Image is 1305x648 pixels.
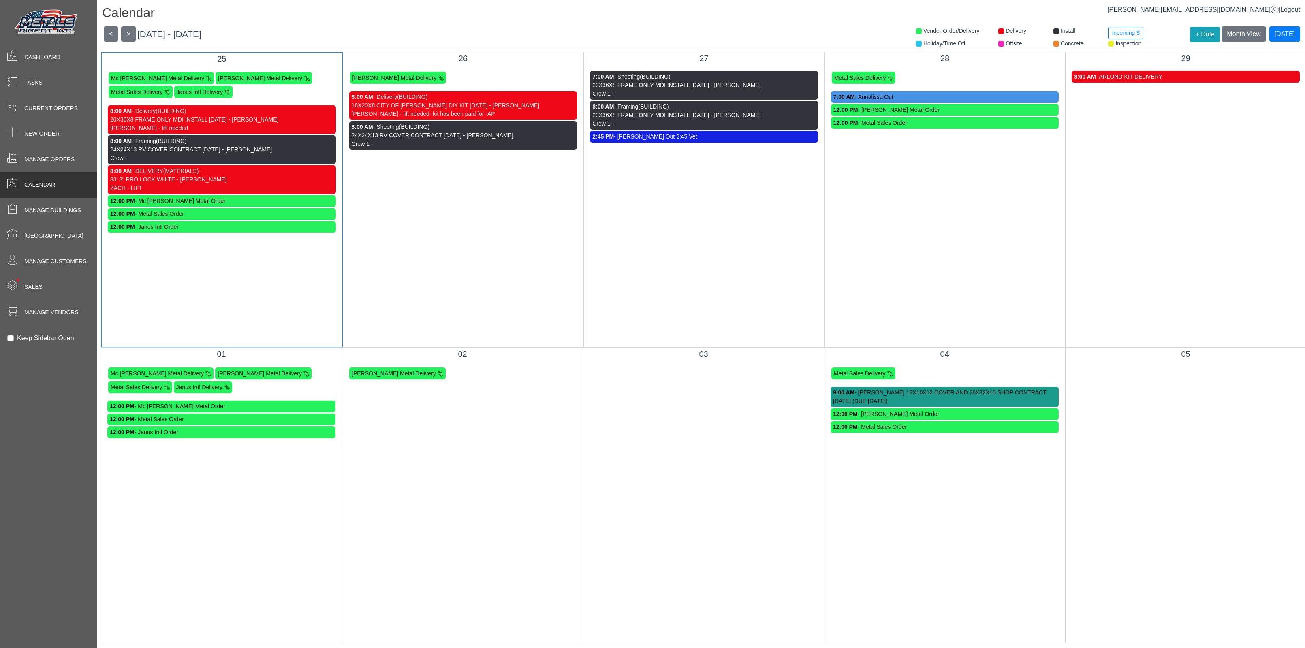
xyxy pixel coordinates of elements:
span: Vendor Order/Delivery [923,28,980,34]
span: Calendar [24,181,55,189]
div: - [PERSON_NAME] Metal Order [833,410,1056,418]
span: [DATE] - [DATE] [137,29,201,39]
span: [GEOGRAPHIC_DATA] [24,232,83,240]
span: Holiday/Time Off [923,40,965,47]
strong: 12:00 PM [833,119,858,126]
span: [PERSON_NAME] Metal Delivery [352,75,437,81]
span: Manage Vendors [24,308,79,317]
strong: 8:00 AM [110,168,132,174]
div: Crew - [110,154,333,162]
span: Delivery [1006,28,1026,34]
div: - Sheeting [352,123,575,131]
div: 27 [590,52,818,64]
span: (MATERIALS) [163,168,199,174]
strong: 8:00 AM [110,138,132,144]
div: | [1107,5,1300,15]
strong: 7:00 AM [833,94,855,100]
strong: 12:00 PM [110,403,135,409]
span: Tasks [24,79,43,87]
span: Install [1061,28,1076,34]
span: Inspection [1115,40,1141,47]
div: - DELIVERY [110,167,333,175]
div: - ARLOND KIT DELIVERY [1074,72,1297,81]
div: - [PERSON_NAME] Metal Order [833,106,1057,114]
span: Month View [1227,30,1260,37]
span: Metal Sales Delivery [111,384,162,390]
span: Manage Orders [24,155,75,164]
span: Sales [24,283,43,291]
div: 24X24X13 RV COVER CONTRACT [DATE] - [PERSON_NAME] [352,131,575,140]
strong: 7:00 AM [592,73,614,80]
div: 20X36X8 FRAME ONLY MDI INSTALL [DATE] - [PERSON_NAME] [592,81,816,90]
div: - Metal Sales Order [110,415,333,424]
span: Mc [PERSON_NAME] Metal Delivery [111,370,204,377]
span: New Order [24,130,60,138]
a: [PERSON_NAME][EMAIL_ADDRESS][DOMAIN_NAME] [1107,6,1279,13]
div: 20X36X8 FRAME ONLY MDI INSTALL [DATE] - [PERSON_NAME] [110,115,333,124]
span: Mc [PERSON_NAME] Metal Delivery [111,75,204,81]
strong: 8:00 AM [352,94,373,100]
div: 03 [589,348,818,360]
span: Current Orders [24,104,78,113]
strong: 12:00 PM [110,211,135,217]
strong: 8:00 AM [1074,73,1096,80]
div: 05 [1072,348,1300,360]
span: Offsite [1006,40,1022,47]
div: - Sheeting [592,72,816,81]
div: Crew 1 - [592,90,816,98]
strong: 12:00 PM [833,107,858,113]
span: Dashboard [24,53,60,62]
span: Manage Customers [24,257,87,266]
div: - Janus Intl Order [110,428,333,437]
span: Manage Buildings [24,206,81,215]
strong: 8:00 AM [352,124,373,130]
strong: 8:00 AM [110,108,132,114]
span: Metal Sales Delivery [111,89,163,95]
span: Metal Sales Delivery [834,370,886,377]
button: < [104,26,118,42]
strong: 12:00 PM [833,411,858,417]
div: Crew 1 - [352,140,575,148]
div: 28 [831,52,1059,64]
div: Crew 1 - [592,119,816,128]
strong: 12:00 PM [110,416,135,422]
span: [PERSON_NAME] Metal Delivery [218,75,302,81]
span: Janus Intl Delivery [176,384,222,390]
button: Month View [1222,26,1266,42]
div: - Delivery [110,107,333,115]
div: [PERSON_NAME] - lift needed [110,124,333,132]
span: (BUILDING) [156,108,186,114]
img: Metals Direct Inc Logo [12,7,81,37]
button: + Date [1190,27,1220,42]
h1: Calendar [102,5,1305,23]
div: 25 [108,53,336,65]
div: 20X36X8 FRAME ONLY MDI INSTALL [DATE] - [PERSON_NAME] [592,111,816,119]
div: 18X20X8 CITY OF [PERSON_NAME] DIY KIT [DATE] - [PERSON_NAME] [352,101,575,110]
div: 24X24X13 RV COVER CONTRACT [DATE] - [PERSON_NAME] [110,145,333,154]
strong: 12:00 PM [110,198,135,204]
button: > [121,26,135,42]
strong: 12:00 PM [110,429,135,435]
span: (BUILDING) [399,124,429,130]
div: - Metal Sales Order [110,210,333,218]
div: 02 [348,348,577,360]
span: (BUILDING) [640,73,670,80]
button: Incoming $ [1108,27,1143,39]
label: Keep Sidebar Open [17,333,74,343]
div: ZACH - LIFT [110,184,333,192]
div: - Framing [110,137,333,145]
span: Concrete [1061,40,1084,47]
span: Janus Intl Delivery [177,89,223,95]
strong: 2:45 PM [592,133,614,140]
div: 01 [107,348,335,360]
div: [PERSON_NAME] - lift needed- kit has been paid for -AP [352,110,575,118]
div: - Delivery [352,93,575,101]
div: 26 [349,52,577,64]
button: [DATE] [1269,26,1300,42]
span: Logout [1280,6,1300,13]
div: - [PERSON_NAME] 12X10X12 COVER AND 26X32X10 SHOP CONTRACT [DATE] (DUE [DATE]) [833,388,1056,405]
div: - Framing [592,102,816,111]
div: 04 [831,348,1059,360]
span: (BUILDING) [156,138,186,144]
